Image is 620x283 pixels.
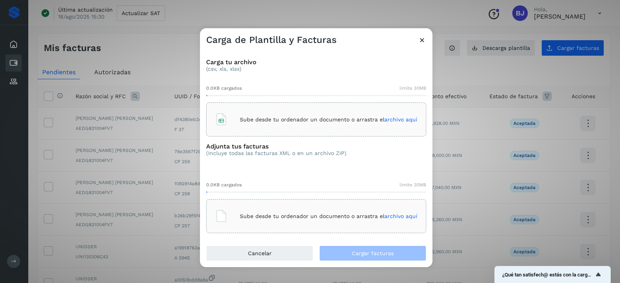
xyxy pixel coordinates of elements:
button: Mostrar encuesta - ¿Qué tan satisfech@ estás con la carga de tus facturas? [502,270,603,279]
p: Sube desde tu ordenador un documento o arrastra el [240,116,417,123]
span: archivo aquí [384,116,417,123]
h3: Adjunta tus facturas [206,143,346,150]
h3: Carga de Plantilla y Facturas [206,34,337,46]
span: archivo aquí [384,213,417,219]
span: Cancelar [248,251,272,256]
p: Sube desde tu ordenador un documento o arrastra el [240,213,417,220]
span: límite 30MB [400,181,426,188]
h3: Carga tu archivo [206,58,426,66]
p: (Incluye todas las facturas XML o en un archivo ZIP) [206,150,346,157]
span: ¿Qué tan satisfech@ estás con la carga de tus facturas? [502,272,594,278]
span: límite 30MB [400,85,426,92]
button: Cargar facturas [319,245,426,261]
span: 0.0KB cargados [206,181,242,188]
p: (csv, xls, xlsx) [206,66,426,72]
span: Cargar facturas [352,251,394,256]
button: Cancelar [206,245,313,261]
span: 0.0KB cargados [206,85,242,92]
